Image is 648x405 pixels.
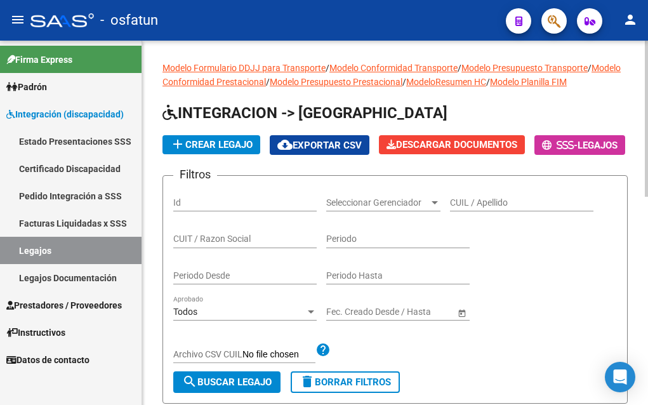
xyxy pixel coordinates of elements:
mat-icon: search [182,374,197,389]
button: Borrar Filtros [291,371,400,393]
span: Borrar Filtros [300,376,391,388]
span: Datos de contacto [6,353,89,367]
mat-icon: help [315,342,331,357]
h3: Filtros [173,166,217,183]
a: Modelo Planilla FIM [490,77,567,87]
span: - osfatun [100,6,158,34]
input: Start date [326,307,366,317]
a: Modelo Presupuesto Transporte [461,63,588,73]
span: Exportar CSV [277,140,362,151]
span: Todos [173,307,197,317]
button: Buscar Legajo [173,371,281,393]
a: ModeloResumen HC [406,77,486,87]
a: Modelo Formulario DDJJ para Transporte [162,63,326,73]
span: - [542,140,578,151]
span: Integración (discapacidad) [6,107,124,121]
a: Modelo Conformidad Transporte [329,63,458,73]
a: Modelo Presupuesto Prestacional [270,77,402,87]
input: Archivo CSV CUIL [242,349,315,361]
span: Padrón [6,80,47,94]
span: Prestadores / Proveedores [6,298,122,312]
div: Open Intercom Messenger [605,362,635,392]
button: Crear Legajo [162,135,260,154]
button: -Legajos [534,135,625,155]
button: Exportar CSV [270,135,369,155]
span: Descargar Documentos [387,139,517,150]
span: Instructivos [6,326,65,340]
span: Crear Legajo [170,139,253,150]
mat-icon: cloud_download [277,137,293,152]
span: Archivo CSV CUIL [173,349,242,359]
span: Legajos [578,140,618,151]
span: INTEGRACION -> [GEOGRAPHIC_DATA] [162,104,447,122]
button: Descargar Documentos [379,135,525,154]
mat-icon: delete [300,374,315,389]
span: Firma Express [6,53,72,67]
span: Seleccionar Gerenciador [326,197,429,208]
mat-icon: add [170,136,185,152]
mat-icon: menu [10,12,25,27]
button: Open calendar [455,306,468,319]
mat-icon: person [623,12,638,27]
span: Buscar Legajo [182,376,272,388]
input: End date [376,307,439,317]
